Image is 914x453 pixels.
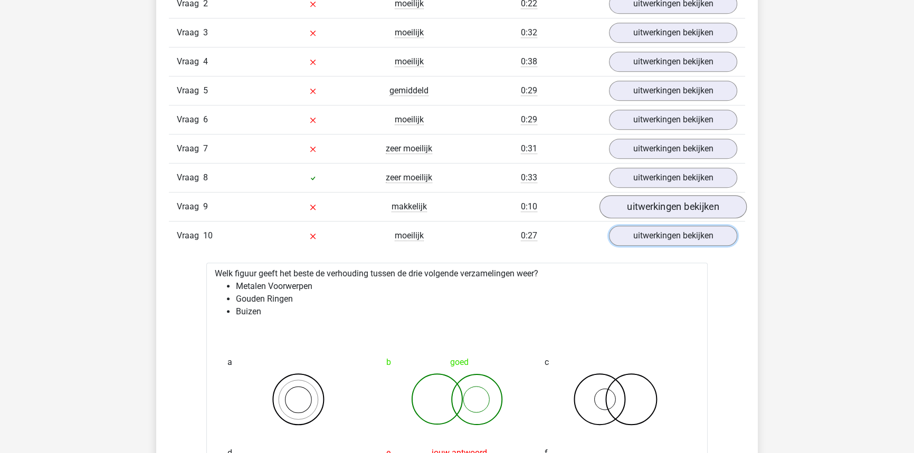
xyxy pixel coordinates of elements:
[177,200,203,213] span: Vraag
[203,143,208,153] span: 7
[395,56,424,67] span: moeilijk
[521,56,537,67] span: 0:38
[386,172,432,183] span: zeer moeilijk
[609,52,737,72] a: uitwerkingen bekijken
[395,114,424,125] span: moeilijk
[392,201,427,212] span: makkelijk
[386,143,432,154] span: zeer moeilijk
[203,56,208,66] span: 4
[386,352,391,373] span: b
[609,110,737,130] a: uitwerkingen bekijken
[177,113,203,126] span: Vraag
[203,85,208,95] span: 5
[203,27,208,37] span: 3
[609,168,737,188] a: uitwerkingen bekijken
[177,171,203,184] span: Vraag
[177,55,203,68] span: Vraag
[236,293,699,305] li: Gouden Ringen
[521,114,537,125] span: 0:29
[395,27,424,38] span: moeilijk
[203,230,213,240] span: 10
[609,226,737,246] a: uitwerkingen bekijken
[236,305,699,318] li: Buizen
[395,230,424,241] span: moeilijk
[599,195,747,218] a: uitwerkingen bekijken
[227,352,232,373] span: a
[521,143,537,154] span: 0:31
[389,85,429,96] span: gemiddeld
[177,84,203,97] span: Vraag
[203,172,208,182] span: 8
[545,352,549,373] span: c
[177,26,203,39] span: Vraag
[177,142,203,155] span: Vraag
[236,280,699,293] li: Metalen Voorwerpen
[521,27,537,38] span: 0:32
[609,81,737,101] a: uitwerkingen bekijken
[521,230,537,241] span: 0:27
[521,172,537,183] span: 0:33
[609,23,737,43] a: uitwerkingen bekijken
[386,352,528,373] div: goed
[609,139,737,159] a: uitwerkingen bekijken
[521,201,537,212] span: 0:10
[203,114,208,124] span: 6
[177,229,203,242] span: Vraag
[203,201,208,211] span: 9
[521,85,537,96] span: 0:29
